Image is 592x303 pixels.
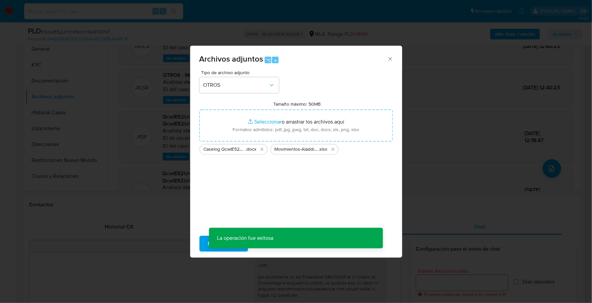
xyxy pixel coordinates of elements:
[246,146,257,153] span: .docx
[387,56,393,62] button: Cerrar
[266,57,271,63] span: ⌥
[274,57,277,63] span: a
[259,236,281,251] span: Cancelar
[203,82,268,88] span: OTROS
[199,236,248,252] button: Subir archivo
[208,236,240,251] span: Subir archivo
[273,101,321,107] label: Tamaño máximo: 50MB
[275,146,319,153] span: Movimientos-Aladdin - [PERSON_NAME]
[209,228,281,248] p: La operación fue exitosa
[204,146,246,153] span: Caselog QcwIE52Un7mE6nXh94QTDPd7_2025_09_17_14_39_38
[201,70,281,75] span: Tipo de archivo adjunto
[199,141,393,155] ul: Archivos seleccionados
[319,146,328,153] span: .xlsx
[329,145,337,153] button: Eliminar Movimientos-Aladdin - Javier Segura.xlsx
[199,53,263,65] span: Archivos adjuntos
[199,77,279,93] button: OTROS
[258,145,266,153] button: Eliminar Caselog QcwIE52Un7mE6nXh94QTDPd7_2025_09_17_14_39_38.docx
